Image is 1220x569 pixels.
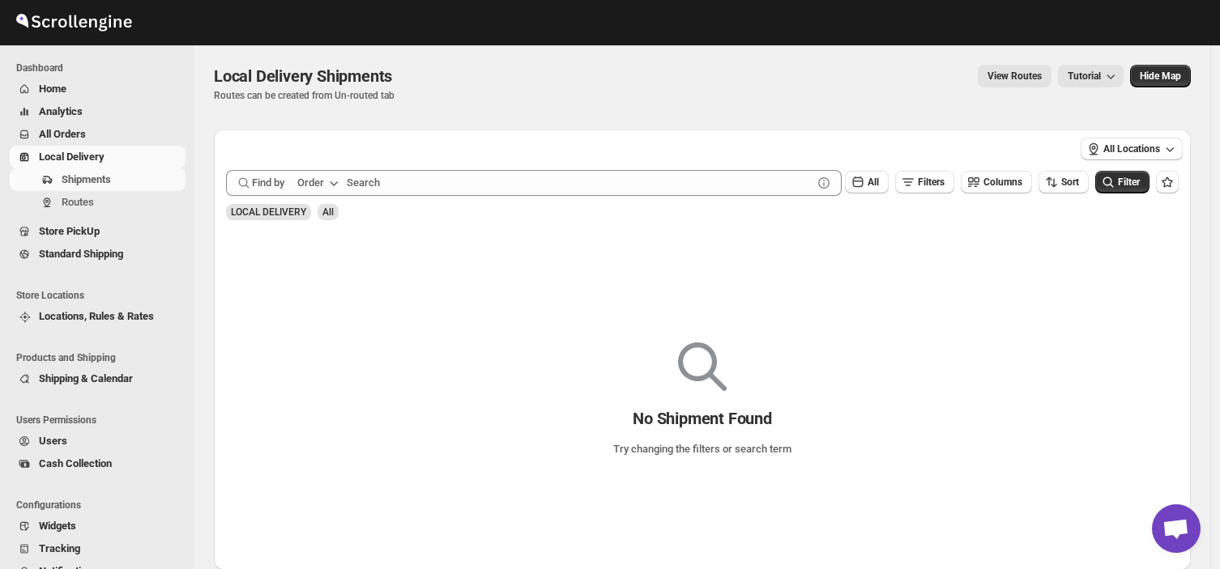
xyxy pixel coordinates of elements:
span: Widgets [39,520,76,532]
button: Order [288,170,352,196]
p: Try changing the filters or search term [613,441,791,457]
button: view route [978,65,1052,87]
p: Routes can be created from Un-routed tab [214,89,399,102]
span: Configurations [16,499,186,512]
input: Search [347,170,813,196]
button: Users [10,430,186,452]
span: Users Permissions [16,414,186,427]
button: Cash Collection [10,452,186,475]
div: Order [297,175,324,191]
button: All Orders [10,123,186,146]
span: All Orders [39,128,86,140]
span: Find by [252,175,284,191]
img: Empty search results [678,342,727,391]
span: Tracking [39,542,80,554]
span: Store Locations [16,289,186,302]
button: Locations, Rules & Rates [10,305,186,328]
span: Filter [1118,176,1140,188]
span: Analytics [39,105,83,117]
button: Filter [1095,171,1150,193]
span: View Routes [988,70,1042,83]
button: Sort [1039,171,1089,193]
button: Home [10,78,186,100]
span: Hide Map [1140,70,1181,83]
span: Shipping & Calendar [39,372,133,384]
button: Shipments [10,168,186,191]
p: No Shipment Found [633,409,772,428]
span: Cash Collection [39,457,112,469]
span: Routes [62,196,94,208]
button: Analytics [10,100,186,123]
span: Locations, Rules & Rates [39,310,154,322]
span: All Locations [1103,142,1160,155]
span: Sort [1061,176,1079,188]
button: Shipping & Calendar [10,367,186,390]
button: Widgets [10,515,186,537]
span: All [322,206,334,218]
button: Map action label [1130,65,1191,87]
button: All Locations [1081,138,1183,160]
span: Home [39,83,66,95]
span: LOCAL DELIVERY [231,206,306,218]
button: Filters [895,171,954,193]
button: Tracking [10,537,186,560]
button: All [845,171,889,193]
span: Store PickUp [39,225,100,237]
button: Routes [10,191,186,214]
span: Products and Shipping [16,351,186,364]
button: Columns [961,171,1032,193]
span: Standard Shipping [39,248,123,260]
span: Shipments [62,173,111,185]
a: Open chat [1152,504,1201,553]
span: Dashboard [16,62,186,74]
span: Local Delivery [39,151,105,163]
span: Columns [983,176,1022,188]
span: Tutorial [1068,70,1101,83]
span: All [868,176,879,188]
span: Local Delivery Shipments [214,66,392,86]
span: Filters [918,176,945,188]
button: Tutorial [1058,65,1124,87]
span: Users [39,435,67,447]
